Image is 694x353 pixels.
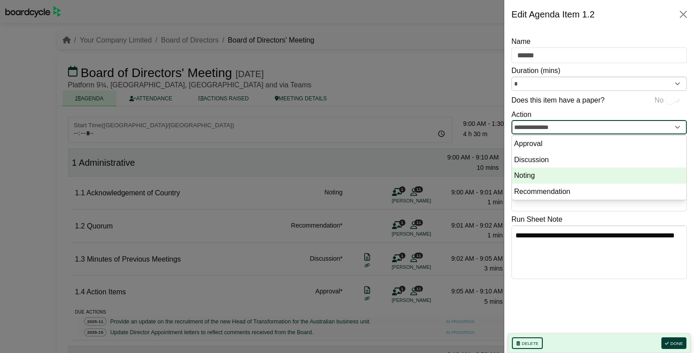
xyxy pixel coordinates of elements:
[511,65,560,77] label: Duration (mins)
[655,95,664,106] span: No
[676,7,690,22] button: Close
[512,337,543,349] button: Delete
[511,109,531,121] label: Action
[511,7,595,22] div: Edit Agenda Item 1.2
[661,337,686,349] button: Done
[511,95,605,106] label: Does this item have a paper?
[512,136,686,152] li: Approval
[512,168,686,184] li: Noting
[512,152,686,168] li: Discussion
[511,36,531,47] label: Name
[512,184,686,200] li: Recommendation
[511,214,562,225] label: Run Sheet Note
